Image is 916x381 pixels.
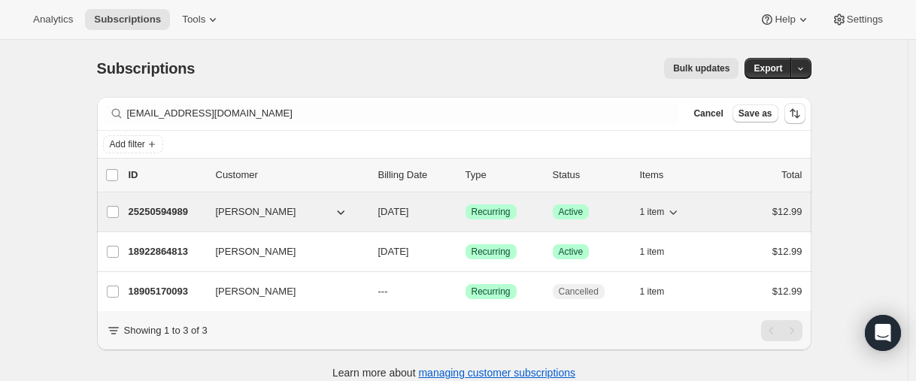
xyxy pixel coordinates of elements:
span: Help [775,14,795,26]
span: Tools [182,14,205,26]
div: Open Intercom Messenger [865,315,901,351]
p: Learn more about [332,365,575,380]
div: Items [640,168,715,183]
button: 1 item [640,241,681,262]
span: Save as [739,107,772,119]
span: Recurring [472,246,511,258]
span: Active [559,246,584,258]
p: Customer [216,168,366,183]
button: [PERSON_NAME] [207,280,357,304]
div: Type [466,168,541,183]
button: Subscriptions [85,9,170,30]
span: $12.99 [772,286,802,297]
button: Export [745,58,791,79]
span: Subscriptions [97,60,196,77]
button: Save as [732,104,778,122]
button: Add filter [103,135,163,153]
nav: Pagination [761,320,802,341]
button: Tools [173,9,229,30]
a: managing customer subscriptions [418,367,575,379]
div: IDCustomerBilling DateTypeStatusItemsTotal [129,168,802,183]
span: Analytics [33,14,73,26]
span: [PERSON_NAME] [216,204,296,219]
span: --- [378,286,388,297]
span: Cancel [693,107,723,119]
div: 18922864813[PERSON_NAME][DATE]SuccessRecurringSuccessActive1 item$12.99 [129,241,802,262]
button: Sort the results [784,103,805,124]
span: [DATE] [378,246,409,257]
p: Total [781,168,802,183]
button: Analytics [24,9,82,30]
button: 1 item [640,281,681,302]
p: Status [553,168,628,183]
button: Bulk updates [664,58,739,79]
span: 1 item [640,206,665,218]
span: $12.99 [772,206,802,217]
p: ID [129,168,204,183]
button: 1 item [640,201,681,222]
span: $12.99 [772,246,802,257]
span: Recurring [472,286,511,298]
span: [PERSON_NAME] [216,244,296,259]
span: 1 item [640,286,665,298]
span: [PERSON_NAME] [216,284,296,299]
p: Showing 1 to 3 of 3 [124,323,208,338]
button: Cancel [687,104,729,122]
span: 1 item [640,246,665,258]
div: 18905170093[PERSON_NAME]---SuccessRecurringCancelled1 item$12.99 [129,281,802,302]
span: Add filter [110,138,145,150]
input: Filter subscribers [127,103,679,124]
p: 25250594989 [129,204,204,219]
span: Subscriptions [94,14,161,26]
p: 18905170093 [129,284,204,299]
p: Billing Date [378,168,453,183]
div: 25250594989[PERSON_NAME][DATE]SuccessRecurringSuccessActive1 item$12.99 [129,201,802,222]
button: Settings [823,9,892,30]
button: [PERSON_NAME] [207,200,357,224]
span: Active [559,206,584,218]
span: Cancelled [559,286,599,298]
button: [PERSON_NAME] [207,240,357,264]
span: [DATE] [378,206,409,217]
button: Help [751,9,819,30]
p: 18922864813 [129,244,204,259]
span: Settings [847,14,883,26]
span: Bulk updates [673,62,729,74]
span: Recurring [472,206,511,218]
span: Export [754,62,782,74]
